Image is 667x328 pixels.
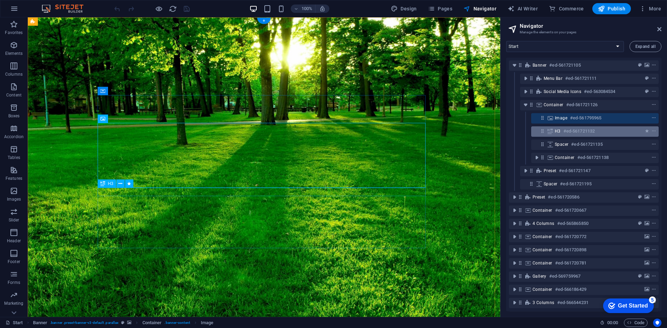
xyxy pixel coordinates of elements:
button: context-menu [650,127,657,135]
button: toggle-expand [521,167,530,175]
button: preset [636,61,643,69]
p: Forms [8,280,20,285]
h6: #ed-561721195 [560,180,591,188]
button: toggle-expand [510,285,519,294]
span: 00 00 [607,319,618,327]
button: context-menu [650,259,657,267]
h6: #ed-561721105 [549,61,580,69]
span: Click to select. Double-click to edit [201,319,213,327]
button: context-menu [650,193,657,201]
button: context-menu [650,74,657,83]
span: Container [533,287,552,292]
h6: #ed-561721111 [565,74,596,83]
div: + [257,18,271,24]
button: preset [636,219,643,228]
button: reload [168,5,177,13]
span: Click to select. Double-click to edit [33,319,48,327]
h6: Session time [600,319,618,327]
span: Publish [598,5,625,12]
button: background [643,259,650,267]
button: Pages [425,3,455,14]
h6: #ed-561795965 [570,114,601,122]
span: Pages [428,5,452,12]
h6: #ed-566186429 [555,285,586,294]
button: preset [643,74,650,83]
span: 3 columns [533,300,554,305]
button: toggle-expand [510,233,519,241]
button: animation [643,127,650,135]
span: Commerce [549,5,584,12]
h6: #ed-566544231 [557,298,588,307]
span: Design [391,5,417,12]
button: preset [643,87,650,96]
span: Preset [533,194,545,200]
p: Features [6,176,22,181]
h6: #ed-561721138 [577,153,609,162]
button: background [643,233,650,241]
p: Content [6,92,22,98]
button: toggle-expand [510,298,519,307]
span: More [639,5,661,12]
h6: #ed-565865850 [557,219,588,228]
button: context-menu [650,153,657,162]
button: context-menu [650,167,657,175]
h6: #ed-561721126 [566,101,598,109]
button: Click here to leave preview mode and continue editing [155,5,163,13]
h6: #ed-561720586 [548,193,579,201]
span: Spacer [544,181,557,187]
span: 4 columns [533,221,554,226]
button: background [643,272,650,280]
a: Click to cancel selection. Double-click to open Pages [6,319,23,327]
h6: #ed-561720898 [555,246,586,254]
div: Get Started [20,8,50,14]
h6: #ed-561720667 [555,206,586,215]
span: Container [533,208,552,213]
div: 5 [51,1,58,8]
button: Publish [592,3,631,14]
p: Elements [5,51,23,56]
img: Editor Logo [40,5,92,13]
button: context-menu [650,114,657,122]
span: H3 [108,182,113,186]
button: toggle-expand [521,101,530,109]
button: toggle-expand [533,153,541,162]
span: Preset [544,168,556,174]
p: Images [7,196,21,202]
span: Menu Bar [544,76,562,81]
button: 100% [291,5,315,13]
button: background [643,285,650,294]
button: toggle-expand [510,206,519,215]
span: Expand all [635,44,656,49]
button: context-menu [650,206,657,215]
h6: #ed-561720772 [555,233,586,241]
button: toggle-expand [510,272,519,280]
h6: #ed-561721147 [559,167,590,175]
button: Usercentrics [653,319,661,327]
button: background [643,219,650,228]
p: Columns [5,72,23,77]
span: . banner .preset-banner-v3-default .parallax [50,319,118,327]
button: context-menu [650,180,657,188]
button: context-menu [650,61,657,69]
span: AI Writer [508,5,538,12]
button: context-menu [650,87,657,96]
button: background [643,193,650,201]
button: Commerce [546,3,587,14]
button: More [636,3,664,14]
span: Image [555,115,567,121]
span: Container [533,260,552,266]
h6: #ed-561721135 [571,140,602,149]
button: preset [636,272,643,280]
button: preset [636,193,643,201]
button: Navigator [461,3,499,14]
h6: #ed-561720781 [555,259,586,267]
button: toggle-expand [521,74,530,83]
h6: #ed-563084534 [584,87,615,96]
div: Design (Ctrl+Alt+Y) [388,3,420,14]
nav: breadcrumb [33,319,214,327]
i: Reload page [169,5,177,13]
span: H3 [555,128,561,134]
h6: #ed-561721132 [563,127,595,135]
button: AI Writer [505,3,541,14]
button: background [643,246,650,254]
